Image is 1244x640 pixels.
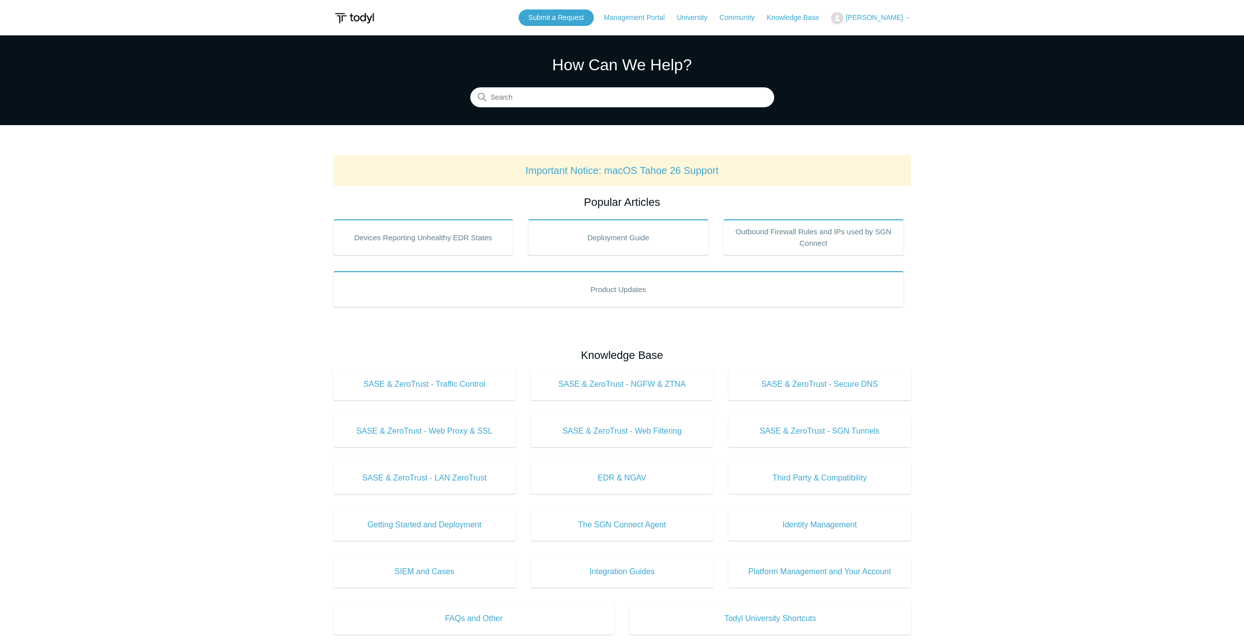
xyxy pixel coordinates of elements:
[333,9,376,27] img: Todyl Support Center Help Center home page
[333,347,911,363] h2: Knowledge Base
[531,462,713,494] a: EDR & NGAV
[348,613,600,625] span: FAQs and Other
[546,425,698,437] span: SASE & ZeroTrust - Web Filtering
[333,194,911,210] h2: Popular Articles
[333,462,516,494] a: SASE & ZeroTrust - LAN ZeroTrust
[728,462,911,494] a: Third Party & Compatibility
[546,519,698,531] span: The SGN Connect Agent
[743,566,896,578] span: Platform Management and Your Account
[743,425,896,437] span: SASE & ZeroTrust - SGN Tunnels
[528,219,708,255] a: Deployment Guide
[831,12,911,24] button: [PERSON_NAME]
[531,415,713,447] a: SASE & ZeroTrust - Web Filtering
[526,165,719,176] a: Important Notice: macOS Tahoe 26 Support
[348,519,501,531] span: Getting Started and Deployment
[333,271,904,307] a: Product Updates
[333,219,514,255] a: Devices Reporting Unhealthy EDR States
[333,415,516,447] a: SASE & ZeroTrust - Web Proxy & SSL
[677,12,717,23] a: University
[348,566,501,578] span: SIEM and Cases
[743,378,896,390] span: SASE & ZeroTrust - Secure DNS
[531,509,713,541] a: The SGN Connect Agent
[531,556,713,588] a: Integration Guides
[470,88,774,108] input: Search
[743,519,896,531] span: Identity Management
[470,53,774,77] h1: How Can We Help?
[630,603,911,635] a: Todyl University Shortcuts
[845,13,903,21] span: [PERSON_NAME]
[728,368,911,400] a: SASE & ZeroTrust - Secure DNS
[645,613,896,625] span: Todyl University Shortcuts
[728,415,911,447] a: SASE & ZeroTrust - SGN Tunnels
[546,566,698,578] span: Integration Guides
[333,556,516,588] a: SIEM and Cases
[333,509,516,541] a: Getting Started and Deployment
[719,12,765,23] a: Community
[546,472,698,484] span: EDR & NGAV
[333,603,615,635] a: FAQs and Other
[728,509,911,541] a: Identity Management
[531,368,713,400] a: SASE & ZeroTrust - NGFW & ZTNA
[333,368,516,400] a: SASE & ZeroTrust - Traffic Control
[348,425,501,437] span: SASE & ZeroTrust - Web Proxy & SSL
[723,219,904,255] a: Outbound Firewall Rules and IPs used by SGN Connect
[546,378,698,390] span: SASE & ZeroTrust - NGFW & ZTNA
[348,378,501,390] span: SASE & ZeroTrust - Traffic Control
[767,12,829,23] a: Knowledge Base
[728,556,911,588] a: Platform Management and Your Account
[604,12,675,23] a: Management Portal
[519,9,594,26] a: Submit a Request
[743,472,896,484] span: Third Party & Compatibility
[348,472,501,484] span: SASE & ZeroTrust - LAN ZeroTrust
